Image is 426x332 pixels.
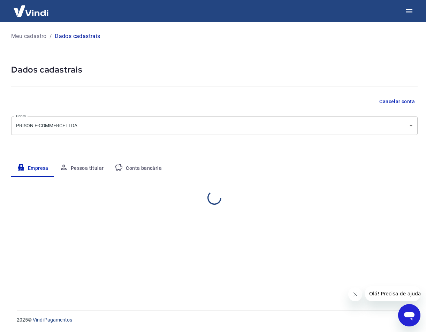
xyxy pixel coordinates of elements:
[8,0,54,22] img: Vindi
[54,160,109,177] button: Pessoa titular
[365,286,420,301] iframe: Mensagem da empresa
[398,304,420,326] iframe: Botão para abrir a janela de mensagens
[11,32,47,40] a: Meu cadastro
[16,113,26,119] label: Conta
[11,116,418,135] div: PRISON E-COMMERCE LTDA
[348,287,362,301] iframe: Fechar mensagem
[50,32,52,40] p: /
[376,95,418,108] button: Cancelar conta
[55,32,100,40] p: Dados cadastrais
[4,5,59,10] span: Olá! Precisa de ajuda?
[11,160,54,177] button: Empresa
[33,317,72,323] a: Vindi Pagamentos
[109,160,167,177] button: Conta bancária
[11,64,418,75] h5: Dados cadastrais
[17,316,409,324] p: 2025 ©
